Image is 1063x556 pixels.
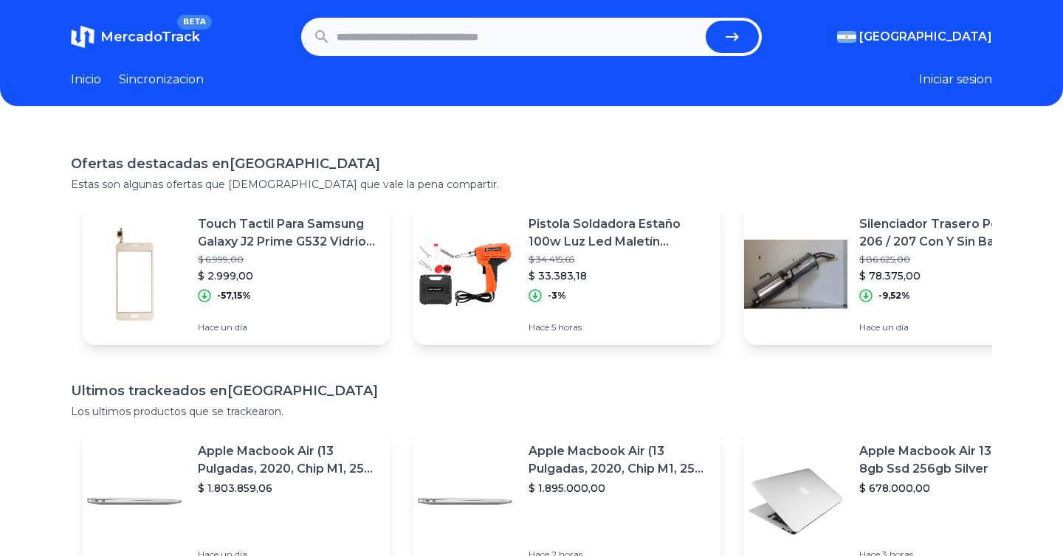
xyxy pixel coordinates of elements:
button: Iniciar sesion [919,71,992,88]
p: $ 1.895.000,00 [529,481,709,496]
button: [GEOGRAPHIC_DATA] [837,28,992,46]
a: MercadoTrackBETA [71,25,200,49]
a: Featured imageTouch Tactil Para Samsung Galaxy J2 Prime G532 Vidrio Fronta$ 6.999,00$ 2.999,00-57... [83,204,390,345]
a: Inicio [71,71,101,88]
p: Silenciador Trasero Peugeot 206 / 207 Con Y Sin Baul [859,215,1039,251]
img: Argentina [837,31,856,43]
h1: Ofertas destacadas en [GEOGRAPHIC_DATA] [71,153,992,174]
p: -9,52% [878,290,910,302]
p: Apple Macbook Air 13 Core I5 8gb Ssd 256gb Silver [859,442,1039,478]
span: [GEOGRAPHIC_DATA] [859,28,992,46]
img: Featured image [413,223,517,326]
img: Featured image [413,450,517,553]
p: $ 86.625,00 [859,254,1039,265]
a: Sincronizacion [119,71,204,88]
p: $ 78.375,00 [859,268,1039,283]
p: -57,15% [217,290,251,302]
h1: Ultimos trackeados en [GEOGRAPHIC_DATA] [71,380,992,401]
p: $ 678.000,00 [859,481,1039,496]
p: Hace un día [859,322,1039,333]
p: -3% [548,290,566,302]
img: Featured image [744,223,847,326]
p: Hace 5 horas [529,322,709,333]
img: Featured image [83,223,186,326]
p: Los ultimos productos que se trackearon. [71,404,992,419]
p: Pistola Soldadora Estaño 100w Luz Led Maletín Accesorios [529,215,709,251]
span: BETA [177,15,212,29]
p: Apple Macbook Air (13 Pulgadas, 2020, Chip M1, 256 Gb De Ssd, 8 Gb De Ram) - Plata [529,442,709,478]
img: Featured image [83,450,186,553]
p: $ 33.383,18 [529,268,709,283]
p: Hace un día [198,322,378,333]
img: Featured image [744,450,847,553]
p: Touch Tactil Para Samsung Galaxy J2 Prime G532 Vidrio Fronta [198,215,378,251]
img: MercadoTrack [71,25,94,49]
p: $ 2.999,00 [198,268,378,283]
p: Apple Macbook Air (13 Pulgadas, 2020, Chip M1, 256 Gb De Ssd, 8 Gb De Ram) - Plata [198,442,378,478]
a: Featured imageSilenciador Trasero Peugeot 206 / 207 Con Y Sin Baul$ 86.625,00$ 78.375,00-9,52%Hac... [744,204,1051,345]
p: Estas son algunas ofertas que [DEMOGRAPHIC_DATA] que vale la pena compartir. [71,177,992,192]
p: $ 34.415,65 [529,254,709,265]
p: $ 6.999,00 [198,254,378,265]
span: MercadoTrack [100,29,200,45]
a: Featured imagePistola Soldadora Estaño 100w Luz Led Maletín Accesorios$ 34.415,65$ 33.383,18-3%Ha... [413,204,720,345]
p: $ 1.803.859,06 [198,481,378,496]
